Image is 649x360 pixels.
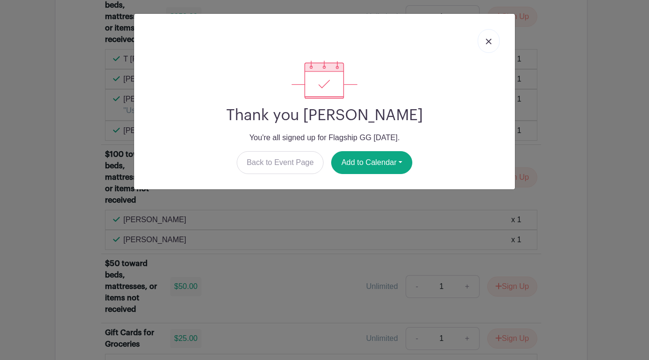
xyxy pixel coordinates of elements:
h2: Thank you [PERSON_NAME] [142,106,507,124]
a: Back to Event Page [237,151,324,174]
img: signup_complete-c468d5dda3e2740ee63a24cb0ba0d3ce5d8a4ecd24259e683200fb1569d990c8.svg [292,61,357,99]
img: close_button-5f87c8562297e5c2d7936805f587ecaba9071eb48480494691a3f1689db116b3.svg [486,39,492,44]
button: Add to Calendar [331,151,412,174]
p: You're all signed up for Flagship GG [DATE]. [142,132,507,144]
